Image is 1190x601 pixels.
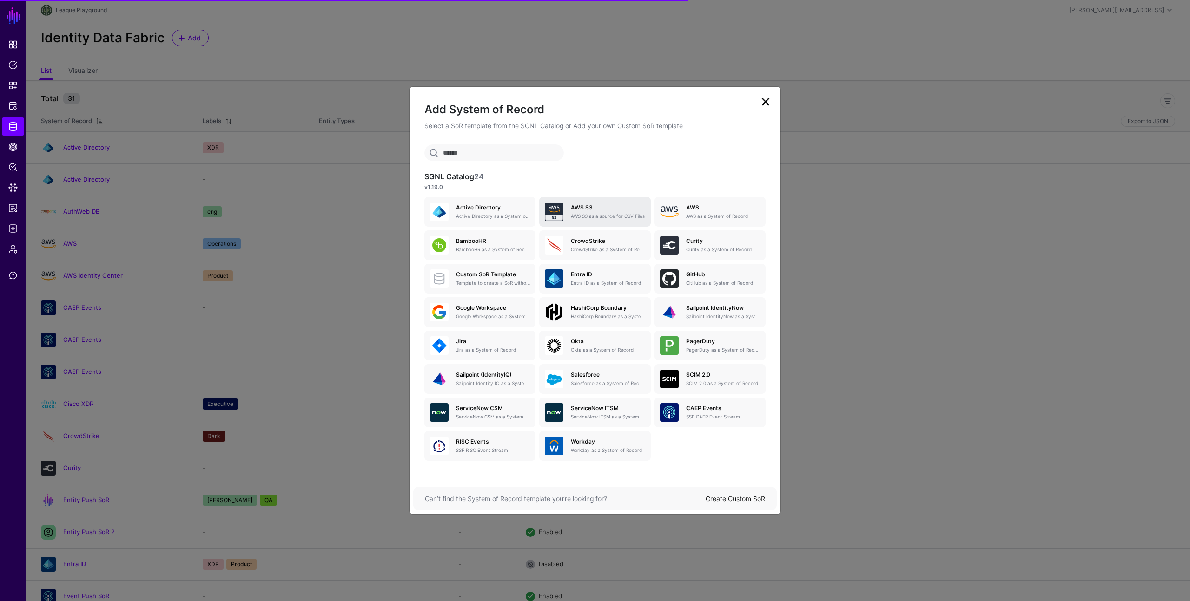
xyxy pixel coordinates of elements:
[654,264,766,294] a: GitHubGitHub as a System of Record
[686,204,760,211] h5: AWS
[660,303,679,321] img: svg+xml;base64,PHN2ZyB3aWR0aD0iNjQiIGhlaWdodD0iNjQiIHZpZXdCb3g9IjAgMCA2NCA2NCIgZmlsbD0ibm9uZSIgeG...
[430,336,449,355] img: svg+xml;base64,PHN2ZyB3aWR0aD0iNjQiIGhlaWdodD0iNjQiIHZpZXdCb3g9IjAgMCA2NCA2NCIgZmlsbD0ibm9uZSIgeG...
[706,495,765,503] a: Create Custom SoR
[545,269,563,288] img: svg+xml;base64,PHN2ZyB3aWR0aD0iNjQiIGhlaWdodD0iNjQiIHZpZXdCb3g9IjAgMCA2NCA2NCIgZmlsbD0ibm9uZSIgeG...
[686,346,760,353] p: PagerDuty as a System of Record
[456,447,530,454] p: SSF RISC Event Stream
[456,438,530,445] h5: RISC Events
[571,405,645,412] h5: ServiceNow ITSM
[571,280,645,287] p: Entra ID as a System of Record
[456,338,530,345] h5: Jira
[686,280,760,287] p: GitHub as a System of Record
[571,246,645,253] p: CrowdStrike as a System of Record
[686,313,760,320] p: Sailpoint IdentityNow as a System of Record
[539,431,650,461] a: WorkdayWorkday as a System of Record
[424,183,443,190] strong: v1.19.0
[430,403,449,422] img: svg+xml;base64,PHN2ZyB3aWR0aD0iNjQiIGhlaWdodD0iNjQiIHZpZXdCb3g9IjAgMCA2NCA2NCIgZmlsbD0ibm9uZSIgeG...
[545,203,563,221] img: svg+xml;base64,PHN2ZyB3aWR0aD0iNjQiIGhlaWdodD0iNjQiIHZpZXdCb3g9IjAgMCA2NCA2NCIgZmlsbD0ibm9uZSIgeG...
[545,370,563,388] img: svg+xml;base64,PHN2ZyB3aWR0aD0iNjQiIGhlaWdodD0iNjQiIHZpZXdCb3g9IjAgMCA2NCA2NCIgZmlsbD0ibm9uZSIgeG...
[456,271,530,278] h5: Custom SoR Template
[686,238,760,244] h5: Curity
[571,213,645,220] p: AWS S3 as a source for CSV Files
[545,437,563,455] img: svg+xml;base64,PHN2ZyB3aWR0aD0iNjQiIGhlaWdodD0iNjQiIHZpZXdCb3g9IjAgMCA2NCA2NCIgZmlsbD0ibm9uZSIgeG...
[571,238,645,244] h5: CrowdStrike
[545,303,563,321] img: svg+xml;base64,PHN2ZyB4bWxucz0iaHR0cDovL3d3dy53My5vcmcvMjAwMC9zdmciIHdpZHRoPSIxMDBweCIgaGVpZ2h0PS...
[539,230,650,260] a: CrowdStrikeCrowdStrike as a System of Record
[456,238,530,244] h5: BambooHR
[430,437,449,455] img: svg+xml;base64,PHN2ZyB3aWR0aD0iNjQiIGhlaWdodD0iNjQiIHZpZXdCb3g9IjAgMCA2NCA2NCIgZmlsbD0ibm9uZSIgeG...
[424,364,535,394] a: Sailpoint (IdentityIQ)Sailpoint Identity IQ as a System of Record
[430,303,449,321] img: svg+xml;base64,PHN2ZyB3aWR0aD0iNjQiIGhlaWdodD0iNjQiIHZpZXdCb3g9IjAgMCA2NCA2NCIgZmlsbD0ibm9uZSIgeG...
[456,372,530,378] h5: Sailpoint (IdentityIQ)
[545,336,563,355] img: svg+xml;base64,PHN2ZyB3aWR0aD0iNjQiIGhlaWdodD0iNjQiIHZpZXdCb3g9IjAgMCA2NCA2NCIgZmlsbD0ibm9uZSIgeG...
[660,236,679,255] img: svg+xml;base64,PHN2ZyB3aWR0aD0iNjQiIGhlaWdodD0iNjQiIHZpZXdCb3g9IjAgMCA2NCA2NCIgZmlsbD0ibm9uZSIgeG...
[456,313,530,320] p: Google Workspace as a System of Record
[539,297,650,327] a: HashiCorp BoundaryHashiCorp Boundary as a System of Record
[424,264,535,294] a: Custom SoR TemplateTemplate to create a SoR without any entities, attributes or relationships. On...
[424,102,766,118] h2: Add System of Record
[571,447,645,454] p: Workday as a System of Record
[571,204,645,211] h5: AWS S3
[654,297,766,327] a: Sailpoint IdentityNowSailpoint IdentityNow as a System of Record
[571,346,645,353] p: Okta as a System of Record
[545,236,563,255] img: svg+xml;base64,PHN2ZyB3aWR0aD0iNjQiIGhlaWdodD0iNjQiIHZpZXdCb3g9IjAgMCA2NCA2NCIgZmlsbD0ibm9uZSIgeG...
[430,203,449,221] img: svg+xml;base64,PHN2ZyB3aWR0aD0iNjQiIGhlaWdodD0iNjQiIHZpZXdCb3g9IjAgMCA2NCA2NCIgZmlsbD0ibm9uZSIgeG...
[660,269,679,288] img: svg+xml;base64,PHN2ZyB3aWR0aD0iNjQiIGhlaWdodD0iNjQiIHZpZXdCb3g9IjAgMCA2NCA2NCIgZmlsbD0ibm9uZSIgeG...
[660,203,679,221] img: svg+xml;base64,PHN2ZyB4bWxucz0iaHR0cDovL3d3dy53My5vcmcvMjAwMC9zdmciIHhtbG5zOnhsaW5rPSJodHRwOi8vd3...
[424,297,535,327] a: Google WorkspaceGoogle Workspace as a System of Record
[571,372,645,378] h5: Salesforce
[654,364,766,394] a: SCIM 2.0SCIM 2.0 as a System of Record
[686,338,760,345] h5: PagerDuty
[571,380,645,387] p: Salesforce as a System of Record
[571,338,645,345] h5: Okta
[424,121,766,131] p: Select a SoR template from the SGNL Catalog or Add your own Custom SoR template
[654,197,766,227] a: AWSAWS as a System of Record
[456,405,530,412] h5: ServiceNow CSM
[686,372,760,378] h5: SCIM 2.0
[571,305,645,311] h5: HashiCorp Boundary
[430,370,449,388] img: svg+xml;base64,PHN2ZyB3aWR0aD0iNjQiIGhlaWdodD0iNjQiIHZpZXdCb3g9IjAgMCA2NCA2NCIgZmlsbD0ibm9uZSIgeG...
[456,305,530,311] h5: Google Workspace
[424,197,535,227] a: Active DirectoryActive Directory as a System of Record
[686,271,760,278] h5: GitHub
[686,413,760,420] p: SSF CAEP Event Stream
[424,172,766,181] h3: SGNL Catalog
[571,413,645,420] p: ServiceNow ITSM as a System of Record
[654,230,766,260] a: CurityCurity as a System of Record
[539,264,650,294] a: Entra IDEntra ID as a System of Record
[456,213,530,220] p: Active Directory as a System of Record
[571,438,645,445] h5: Workday
[430,236,449,255] img: svg+xml;base64,PHN2ZyB3aWR0aD0iNjQiIGhlaWdodD0iNjQiIHZpZXdCb3g9IjAgMCA2NCA2NCIgZmlsbD0ibm9uZSIgeG...
[425,494,706,503] div: Can’t find the System of Record template you’re looking for?
[424,230,535,260] a: BambooHRBambooHR as a System of Record
[539,197,650,227] a: AWS S3AWS S3 as a source for CSV Files
[424,398,535,427] a: ServiceNow CSMServiceNow CSM as a System of Record
[456,204,530,211] h5: Active Directory
[456,280,530,287] p: Template to create a SoR without any entities, attributes or relationships. Once created, you can...
[660,403,679,422] img: svg+xml;base64,PHN2ZyB3aWR0aD0iNjQiIGhlaWdodD0iNjQiIHZpZXdCb3g9IjAgMCA2NCA2NCIgZmlsbD0ibm9uZSIgeG...
[686,380,760,387] p: SCIM 2.0 as a System of Record
[686,246,760,253] p: Curity as a System of Record
[686,405,760,412] h5: CAEP Events
[456,346,530,353] p: Jira as a System of Record
[654,398,766,427] a: CAEP EventsSSF CAEP Event Stream
[456,246,530,253] p: BambooHR as a System of Record
[686,213,760,220] p: AWS as a System of Record
[424,431,535,461] a: RISC EventsSSF RISC Event Stream
[424,331,535,360] a: JiraJira as a System of Record
[660,336,679,355] img: svg+xml;base64,PHN2ZyB3aWR0aD0iNjQiIGhlaWdodD0iNjQiIHZpZXdCb3g9IjAgMCA2NCA2NCIgZmlsbD0ibm9uZSIgeG...
[654,331,766,360] a: PagerDutyPagerDuty as a System of Record
[660,370,679,388] img: svg+xml;base64,PHN2ZyB3aWR0aD0iNjQiIGhlaWdodD0iNjQiIHZpZXdCb3g9IjAgMCA2NCA2NCIgZmlsbD0ibm9uZSIgeG...
[545,403,563,422] img: svg+xml;base64,PHN2ZyB3aWR0aD0iNjQiIGhlaWdodD0iNjQiIHZpZXdCb3g9IjAgMCA2NCA2NCIgZmlsbD0ibm9uZSIgeG...
[571,313,645,320] p: HashiCorp Boundary as a System of Record
[539,398,650,427] a: ServiceNow ITSMServiceNow ITSM as a System of Record
[456,413,530,420] p: ServiceNow CSM as a System of Record
[539,331,650,360] a: OktaOkta as a System of Record
[474,172,484,181] span: 24
[686,305,760,311] h5: Sailpoint IdentityNow
[571,271,645,278] h5: Entra ID
[539,364,650,394] a: SalesforceSalesforce as a System of Record
[456,380,530,387] p: Sailpoint Identity IQ as a System of Record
